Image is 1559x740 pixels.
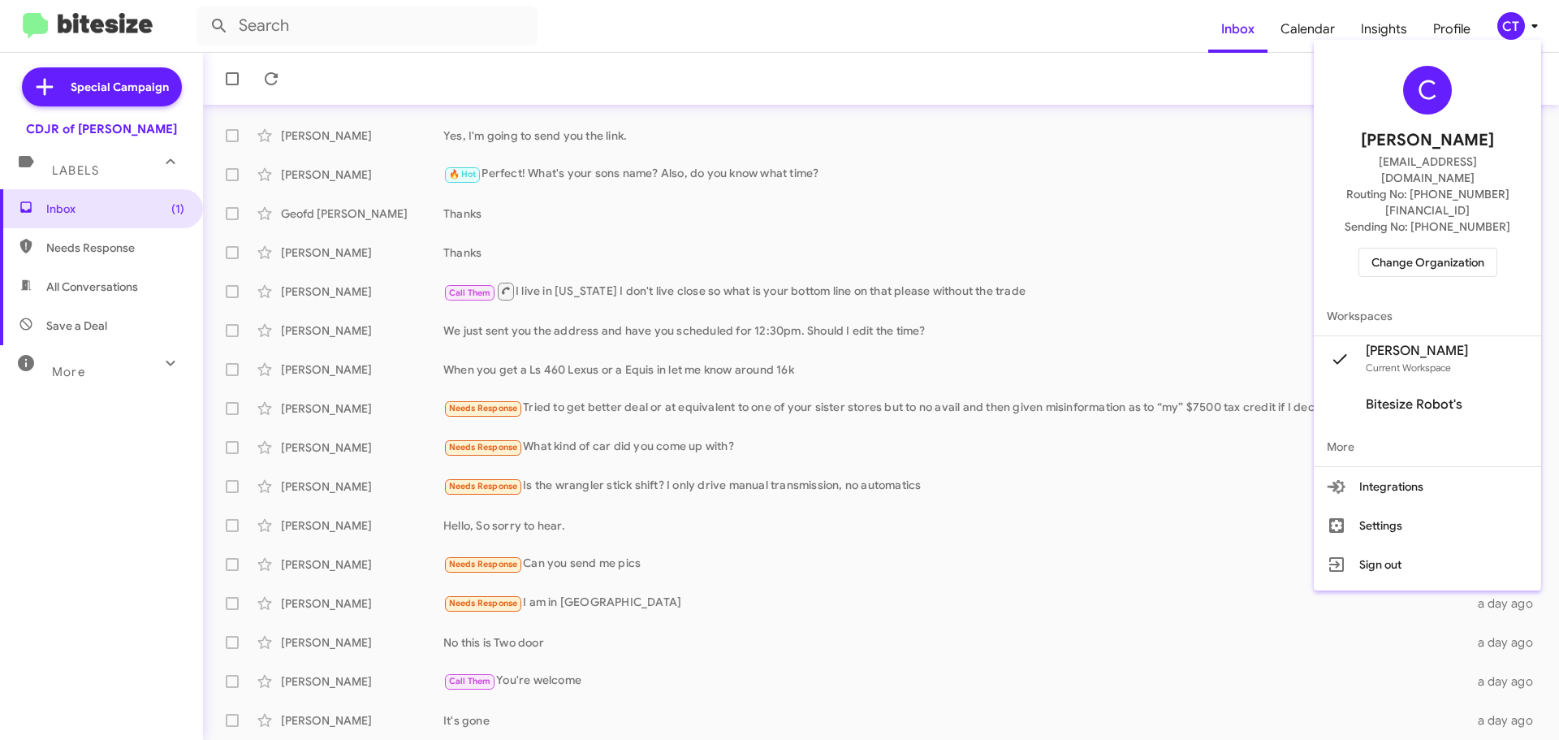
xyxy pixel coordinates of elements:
button: Change Organization [1358,248,1497,277]
span: Routing No: [PHONE_NUMBER][FINANCIAL_ID] [1333,186,1522,219]
span: Workspaces [1314,296,1541,335]
div: C [1403,66,1452,115]
button: Integrations [1314,467,1541,506]
span: Sending No: [PHONE_NUMBER] [1345,219,1510,235]
button: Settings [1314,506,1541,545]
button: Sign out [1314,545,1541,584]
span: More [1314,427,1541,466]
span: [PERSON_NAME] [1361,128,1494,154]
span: [PERSON_NAME] [1366,343,1468,359]
span: [EMAIL_ADDRESS][DOMAIN_NAME] [1333,154,1522,186]
span: Change Organization [1371,249,1484,276]
span: Current Workspace [1366,361,1451,374]
span: Bitesize Robot's [1366,396,1462,413]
